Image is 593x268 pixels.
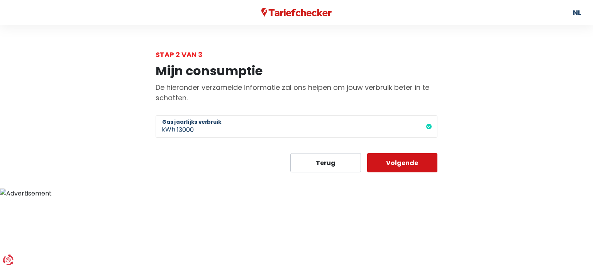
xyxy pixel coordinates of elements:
[367,153,438,172] button: Volgende
[156,115,177,138] span: kWh
[156,49,437,60] div: Stap 2 van 3
[261,8,332,17] img: Tariefchecker logo
[156,64,437,78] h1: Mijn consumptie
[290,153,361,172] button: Terug
[156,82,437,103] p: De hieronder verzamelde informatie zal ons helpen om jouw verbruik beter in te schatten.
